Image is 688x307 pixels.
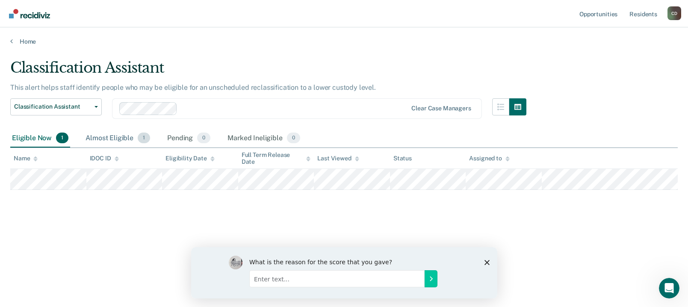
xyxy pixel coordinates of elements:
a: Home [10,38,678,45]
span: 1 [138,133,150,144]
div: C D [667,6,681,20]
span: 0 [197,133,210,144]
p: This alert helps staff identify people who may be eligible for an unscheduled reclassification to... [10,83,376,92]
div: Eligibility Date [165,155,215,162]
img: Recidiviz [9,9,50,18]
iframe: Intercom live chat [659,278,679,298]
span: 0 [287,133,300,144]
div: Last Viewed [317,155,359,162]
div: Assigned to [469,155,509,162]
div: Full Term Release Date [242,151,311,166]
div: Clear case managers [411,105,471,112]
span: 1 [56,133,68,144]
div: Status [393,155,412,162]
div: Pending0 [165,129,212,148]
iframe: Survey by Kim from Recidiviz [191,247,497,298]
div: Almost Eligible1 [84,129,152,148]
div: Name [14,155,38,162]
div: Classification Assistant [10,59,526,83]
div: Eligible Now1 [10,129,70,148]
span: Classification Assistant [14,103,91,110]
div: IDOC ID [90,155,119,162]
button: Classification Assistant [10,98,102,115]
div: Marked Ineligible0 [226,129,302,148]
button: Profile dropdown button [667,6,681,20]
